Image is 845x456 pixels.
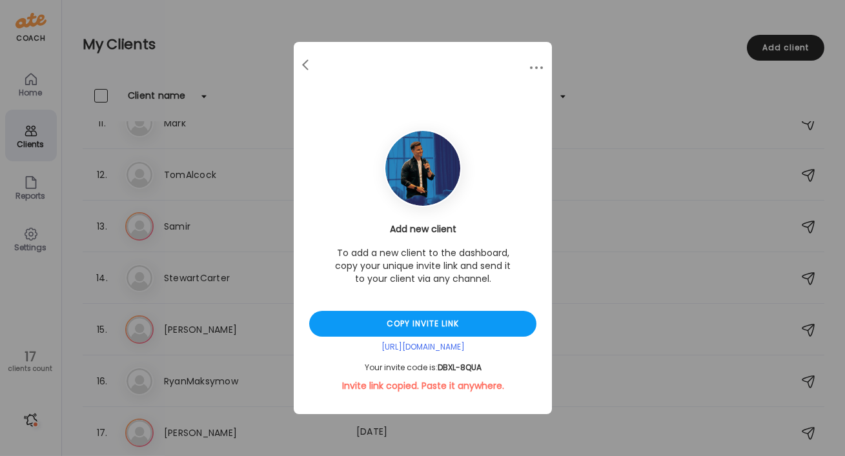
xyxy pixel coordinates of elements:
[309,362,536,373] div: Your invite code is:
[309,342,536,352] div: [URL][DOMAIN_NAME]
[437,362,481,373] span: DBXL-8QUA
[385,131,460,206] img: avatars%2F6Yw5v5L7a9csYHzmhnQAVqsnFhf1
[332,246,513,285] p: To add a new client to the dashboard, copy your unique invite link and send it to your client via...
[309,311,536,337] div: Copy invite link
[309,379,536,392] div: Invite link copied. Paste it anywhere.
[309,223,536,236] h3: Add new client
